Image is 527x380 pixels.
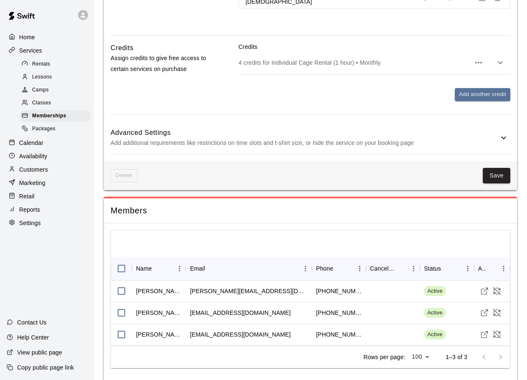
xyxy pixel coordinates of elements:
p: Customers [19,165,48,174]
div: Email [186,257,312,280]
p: Services [19,46,42,55]
div: 4 credits for Individual Cage Rental (1 hour) • Monthly [239,51,510,74]
a: Camps [20,84,94,97]
div: Kyle Loudenslager [136,330,182,339]
div: Status [424,257,441,280]
button: Menu [173,262,186,275]
button: Sort [486,263,497,274]
div: Cancels Date [366,257,420,280]
div: Phone [312,257,366,280]
h6: Credits [111,43,134,53]
span: Memberships [32,112,66,120]
span: Active [424,331,446,339]
a: Availability [7,150,87,162]
a: Reports [7,203,87,216]
a: Settings [7,217,87,229]
button: Menu [299,262,312,275]
a: Home [7,31,87,43]
a: Classes [20,97,94,110]
a: Services [7,44,87,57]
p: Contact Us [17,318,47,327]
div: Rentals [20,58,91,70]
p: Help Center [17,333,49,342]
div: Joe Hollowell [136,287,182,295]
div: kylematthews1@gmail.com [190,309,290,317]
div: +14056257993 [316,330,361,339]
button: Add another credit [455,88,510,101]
p: Reports [19,205,40,214]
div: Classes [20,97,91,109]
button: Menu [461,262,474,275]
button: Cancel Membership [491,285,503,297]
div: +14058229013 [316,309,361,317]
div: Kyle Matthews [136,309,182,317]
button: Menu [407,262,420,275]
p: View public page [17,348,62,357]
p: 1–3 of 3 [446,353,467,361]
div: Cancels Date [370,257,396,280]
div: Packages [20,123,91,135]
div: Phone [316,257,333,280]
button: Sort [441,263,453,274]
p: Settings [19,219,41,227]
div: +14054357754 [316,287,361,295]
button: Sort [205,263,217,274]
a: Customers [7,163,87,176]
p: 4 credits for Individual Cage Rental (1 hour) • Monthly [239,58,470,67]
span: Members [111,205,510,216]
div: Camps [20,84,91,96]
button: Menu [497,262,510,275]
div: Email [190,257,205,280]
h6: Advanced Settings [111,127,499,138]
div: Actions [474,257,510,280]
p: Credits [239,43,510,51]
button: Cancel Membership [491,307,503,319]
p: Copy public page link [17,363,74,372]
a: Visit customer profile [478,328,491,341]
div: dr.mkl@coxinet.net [190,330,290,339]
a: Visit customer profile [478,307,491,319]
p: Add additional requirements like restrictions on time slots and t-shirt size, or hide the service... [111,138,499,148]
button: Menu [353,262,366,275]
span: Active [424,287,446,295]
p: Marketing [19,179,45,187]
a: Rentals [20,58,94,71]
span: Active [424,309,446,317]
div: Actions [478,257,486,280]
p: Retail [19,192,35,200]
a: Lessons [20,71,94,84]
span: Lessons [32,73,52,81]
button: Sort [152,263,164,274]
span: This membership cannot be deleted since it still has members [111,169,137,182]
span: Packages [32,125,55,133]
div: Memberships [20,110,91,122]
div: Status [420,257,474,280]
a: Retail [7,190,87,203]
a: Visit customer profile [478,285,491,297]
p: Assign credits to give free access to certain services on purchase [111,53,214,74]
div: Name [132,257,186,280]
p: Home [19,33,35,41]
button: Cancel Membership [491,328,503,341]
div: Lessons [20,71,91,83]
button: Sort [333,263,345,274]
span: Rentals [32,60,50,68]
span: Classes [32,99,51,107]
span: Camps [32,86,49,94]
a: Calendar [7,137,87,149]
p: Rows per page: [363,353,405,361]
div: Name [136,257,152,280]
button: Sort [396,263,407,274]
a: Memberships [20,110,94,123]
a: Marketing [7,177,87,189]
a: Packages [20,123,94,136]
p: Availability [19,152,48,160]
